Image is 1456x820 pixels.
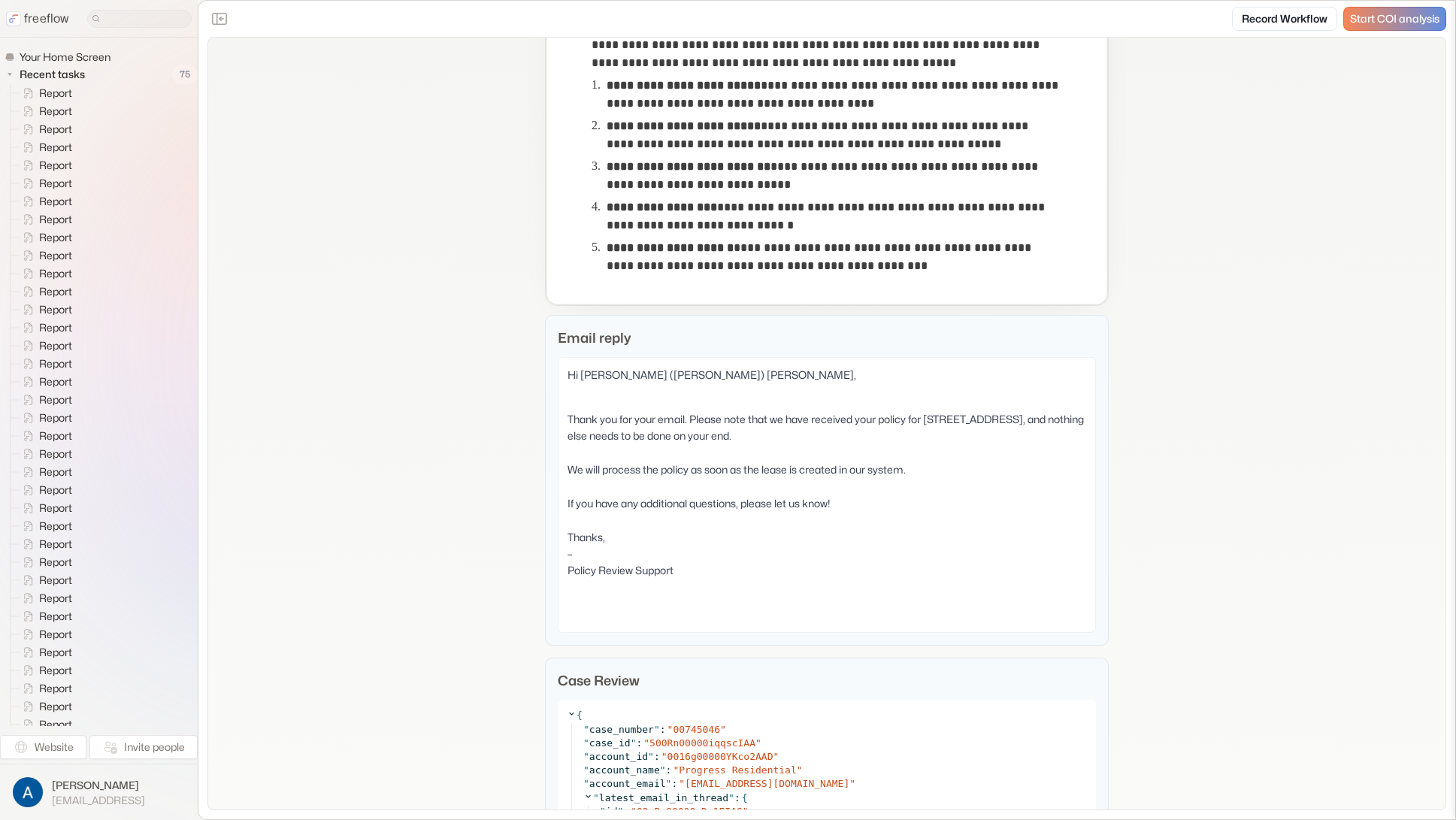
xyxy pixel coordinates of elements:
[617,806,623,817] span: "
[36,537,77,552] span: Report
[558,328,1096,348] p: Email reply
[11,283,78,301] a: Report
[11,192,78,210] a: Report
[728,792,734,803] span: "
[52,778,145,793] span: [PERSON_NAME]
[589,764,660,776] span: account_name
[172,65,198,84] span: 75
[36,212,77,227] span: Report
[558,670,1096,691] p: Case Review
[11,607,78,625] a: Report
[36,158,77,173] span: Report
[11,391,78,409] a: Report
[36,591,77,606] span: Report
[11,535,78,553] a: Report
[720,724,726,735] span: "
[643,737,649,749] span: "
[568,394,1086,596] p: Thank you for your email. Please note that we have received your policy for [STREET_ADDRESS], and...
[666,764,672,776] span: :
[11,571,78,589] a: Report
[660,764,666,776] span: "
[11,84,78,102] a: Report
[11,102,78,120] a: Report
[685,778,849,789] span: [EMAIL_ADDRESS][DOMAIN_NAME]
[755,737,761,749] span: "
[11,373,78,391] a: Report
[52,794,145,807] span: [EMAIL_ADDRESS]
[1343,7,1446,31] a: Start COI analysis
[661,751,667,762] span: "
[631,806,637,817] span: "
[207,7,232,31] button: Close the sidebar
[654,751,660,762] span: :
[11,625,78,643] a: Report
[36,446,77,461] span: Report
[11,643,78,661] a: Report
[36,555,77,570] span: Report
[11,247,78,265] a: Report
[1350,13,1439,26] span: Start COI analysis
[36,374,77,389] span: Report
[589,751,648,762] span: account_id
[36,627,77,642] span: Report
[36,176,77,191] span: Report
[36,392,77,407] span: Report
[36,356,77,371] span: Report
[11,697,78,716] a: Report
[11,409,78,427] a: Report
[11,120,78,138] a: Report
[1232,7,1337,31] a: Record Workflow
[11,138,78,156] a: Report
[11,679,78,697] a: Report
[36,519,77,534] span: Report
[11,553,78,571] a: Report
[673,764,679,776] span: "
[623,806,629,817] span: :
[11,210,78,228] a: Report
[11,355,78,373] a: Report
[36,284,77,299] span: Report
[583,778,589,789] span: "
[17,67,89,82] span: Recent tasks
[660,724,666,735] span: :
[36,717,77,732] span: Report
[11,716,78,734] a: Report
[9,773,189,811] button: [PERSON_NAME][EMAIL_ADDRESS]
[636,737,642,749] span: :
[667,751,773,762] span: 0016g00000YKco2AAD
[36,248,77,263] span: Report
[673,724,720,735] span: 00745046
[36,266,77,281] span: Report
[36,645,77,660] span: Report
[6,10,69,28] a: freeflow
[599,792,728,803] span: latest_email_in_thread
[11,481,78,499] a: Report
[11,265,78,283] a: Report
[36,410,77,425] span: Report
[36,302,77,317] span: Report
[589,778,666,789] span: account_email
[649,737,755,749] span: 500Rn00000iqqscIAA
[36,663,77,678] span: Report
[631,737,637,749] span: "
[36,609,77,624] span: Report
[637,806,743,817] span: 02sRn00000gDn1EIAS
[671,778,677,789] span: :
[24,10,69,28] p: freeflow
[11,427,78,445] a: Report
[11,463,78,481] a: Report
[654,724,660,735] span: "
[849,778,855,789] span: "
[583,764,589,776] span: "
[773,751,779,762] span: "
[11,174,78,192] a: Report
[11,337,78,355] a: Report
[36,320,77,335] span: Report
[36,501,77,516] span: Report
[583,751,589,762] span: "
[36,699,77,714] span: Report
[583,724,589,735] span: "
[11,228,78,247] a: Report
[734,791,740,805] span: :
[36,573,77,588] span: Report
